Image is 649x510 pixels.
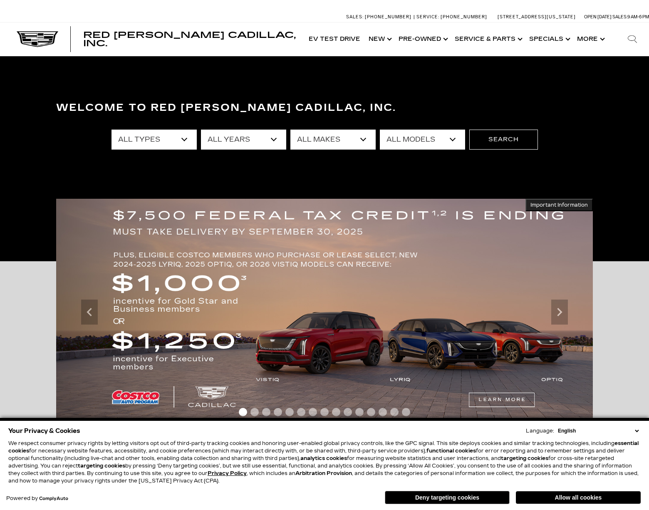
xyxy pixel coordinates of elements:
div: Language: [526,428,554,433]
a: ComplyAuto [39,496,68,501]
select: Language Select [556,427,641,435]
span: [PHONE_NUMBER] [365,14,411,20]
span: Go to slide 5 [285,408,294,416]
div: Next [551,300,568,325]
div: Previous [81,300,98,325]
a: [STREET_ADDRESS][US_STATE] [498,14,576,20]
strong: functional cookies [426,448,476,454]
span: Go to slide 2 [250,408,259,416]
h3: Welcome to Red [PERSON_NAME] Cadillac, Inc. [56,100,593,116]
a: Privacy Policy [208,470,247,476]
span: Sales: [346,14,364,20]
span: Go to slide 1 [239,408,247,416]
a: Service: [PHONE_NUMBER] [414,15,489,19]
button: More [573,22,607,56]
a: Specials [525,22,573,56]
span: Go to slide 10 [344,408,352,416]
img: Cadillac Dark Logo with Cadillac White Text [17,31,58,47]
button: Allow all cookies [516,491,641,504]
span: Your Privacy & Cookies [8,425,80,437]
strong: targeting cookies [78,463,125,469]
span: Service: [416,14,439,20]
a: Service & Parts [451,22,525,56]
span: Go to slide 12 [367,408,375,416]
a: Red [PERSON_NAME] Cadillac, Inc. [83,31,296,47]
p: We respect consumer privacy rights by letting visitors opt out of third-party tracking cookies an... [8,440,641,485]
a: New [364,22,394,56]
span: Go to slide 6 [297,408,305,416]
span: Important Information [530,202,588,208]
span: Go to slide 13 [379,408,387,416]
select: Filter by make [290,130,376,150]
strong: analytics cookies [300,455,347,461]
span: Go to slide 3 [262,408,270,416]
select: Filter by year [201,130,286,150]
span: Go to slide 14 [390,408,399,416]
span: Go to slide 7 [309,408,317,416]
span: Go to slide 9 [332,408,340,416]
img: $7,500 FEDERAL TAX CREDIT IS ENDING. $1,000 incentive for Gold Star and Business members OR $1250... [56,199,593,426]
span: Sales: [612,14,627,20]
select: Filter by model [380,130,465,150]
button: Deny targeting cookies [385,491,510,504]
span: Red [PERSON_NAME] Cadillac, Inc. [83,30,296,48]
strong: targeting cookies [501,455,548,461]
a: EV Test Drive [305,22,364,56]
span: Go to slide 8 [320,408,329,416]
button: Search [469,130,538,150]
div: Powered by [6,496,68,501]
span: Go to slide 11 [355,408,364,416]
span: [PHONE_NUMBER] [441,14,487,20]
span: Open [DATE] [584,14,612,20]
strong: Arbitration Provision [295,470,352,476]
select: Filter by type [111,130,197,150]
span: Go to slide 4 [274,408,282,416]
span: Go to slide 15 [402,408,410,416]
span: 9 AM-6 PM [627,14,649,20]
button: Important Information [525,199,593,211]
a: Sales: [PHONE_NUMBER] [346,15,414,19]
a: Pre-Owned [394,22,451,56]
